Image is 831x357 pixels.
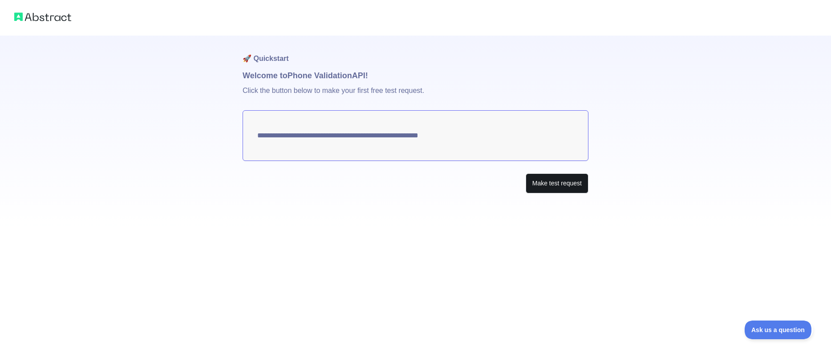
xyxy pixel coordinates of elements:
h1: Welcome to Phone Validation API! [243,69,588,82]
p: Click the button below to make your first free test request. [243,82,588,110]
iframe: Toggle Customer Support [745,321,813,339]
h1: 🚀 Quickstart [243,36,588,69]
img: Abstract logo [14,11,71,23]
button: Make test request [526,173,588,193]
